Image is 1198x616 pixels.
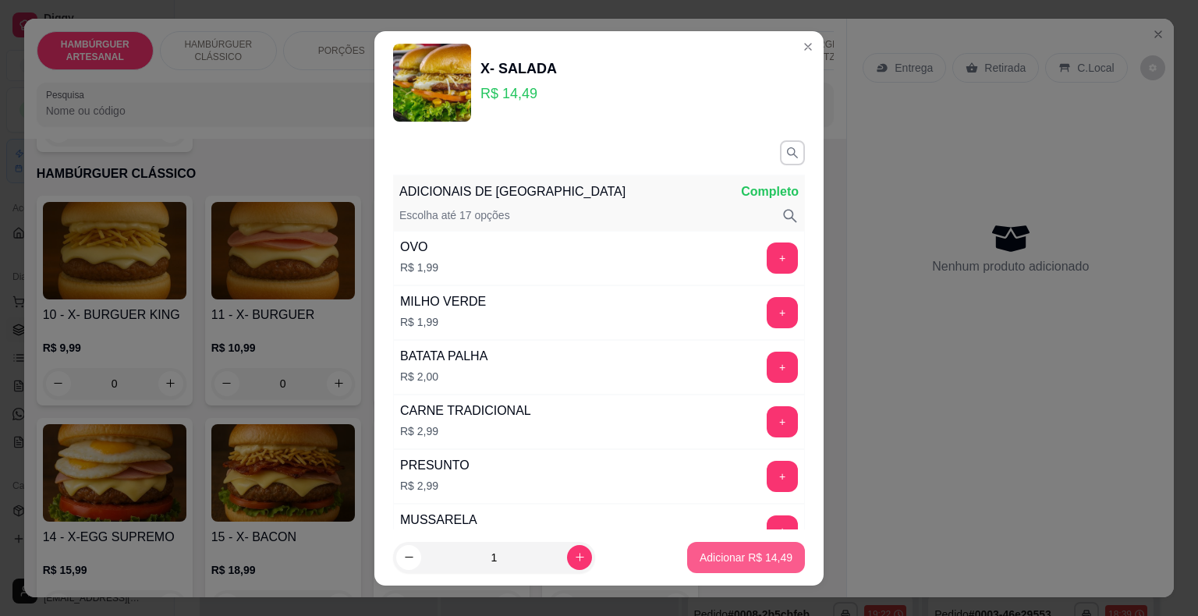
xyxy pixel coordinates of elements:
button: increase-product-quantity [567,545,592,570]
p: R$ 2,00 [400,369,487,384]
button: decrease-product-quantity [396,545,421,570]
button: add [767,461,798,492]
button: add [767,515,798,547]
p: Adicionar R$ 14,49 [700,550,792,565]
p: Escolha até 17 opções [399,207,510,225]
p: R$ 1,99 [400,314,486,330]
p: Completo [741,182,799,201]
p: R$ 1,99 [400,260,438,275]
div: PRESUNTO [400,456,470,475]
button: Adicionar R$ 14,49 [687,542,805,573]
div: X- SALADA [480,58,557,80]
p: R$ 2,99 [400,423,531,439]
p: R$ 14,49 [480,83,557,104]
button: add [767,243,798,274]
div: MUSSARELA [400,511,477,529]
div: OVO [400,238,438,257]
div: MILHO VERDE [400,292,486,311]
button: Close [796,34,821,59]
button: add [767,406,798,437]
img: product-image [393,44,471,122]
button: add [767,297,798,328]
div: CARNE TRADICIONAL [400,402,531,420]
div: BATATA PALHA [400,347,487,366]
button: add [767,352,798,383]
p: R$ 2,99 [400,478,470,494]
p: ADICIONAIS DE [GEOGRAPHIC_DATA] [399,182,626,201]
